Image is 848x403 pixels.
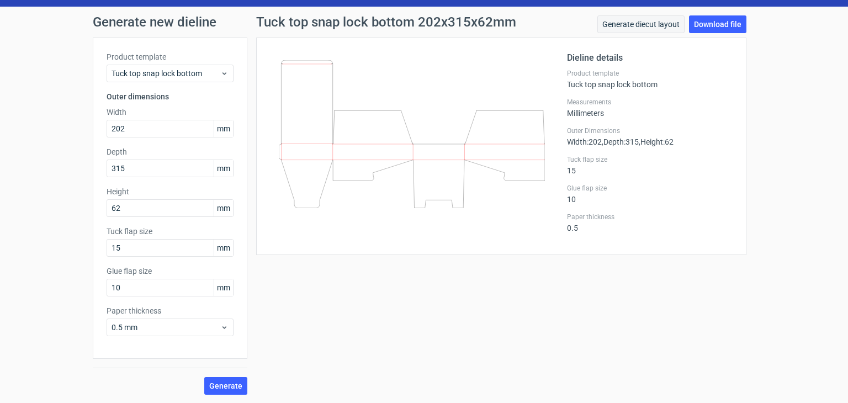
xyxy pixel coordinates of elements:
h1: Generate new dieline [93,15,755,29]
h1: Tuck top snap lock bottom 202x315x62mm [256,15,516,29]
span: , Depth : 315 [602,137,639,146]
label: Tuck flap size [567,155,733,164]
span: mm [214,200,233,216]
span: Width : 202 [567,137,602,146]
label: Product template [107,51,234,62]
div: 15 [567,155,733,175]
div: 0.5 [567,213,733,232]
span: , Height : 62 [639,137,674,146]
span: Generate [209,382,242,390]
h2: Dieline details [567,51,733,65]
label: Outer Dimensions [567,126,733,135]
label: Width [107,107,234,118]
div: Millimeters [567,98,733,118]
h3: Outer dimensions [107,91,234,102]
label: Paper thickness [107,305,234,316]
a: Download file [689,15,746,33]
span: mm [214,160,233,177]
span: mm [214,120,233,137]
label: Tuck flap size [107,226,234,237]
span: mm [214,279,233,296]
label: Product template [567,69,733,78]
button: Generate [204,377,247,395]
span: mm [214,240,233,256]
label: Glue flap size [567,184,733,193]
label: Measurements [567,98,733,107]
a: Generate diecut layout [597,15,685,33]
label: Glue flap size [107,266,234,277]
span: 0.5 mm [112,322,220,333]
div: 10 [567,184,733,204]
label: Paper thickness [567,213,733,221]
span: Tuck top snap lock bottom [112,68,220,79]
label: Depth [107,146,234,157]
label: Height [107,186,234,197]
div: Tuck top snap lock bottom [567,69,733,89]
